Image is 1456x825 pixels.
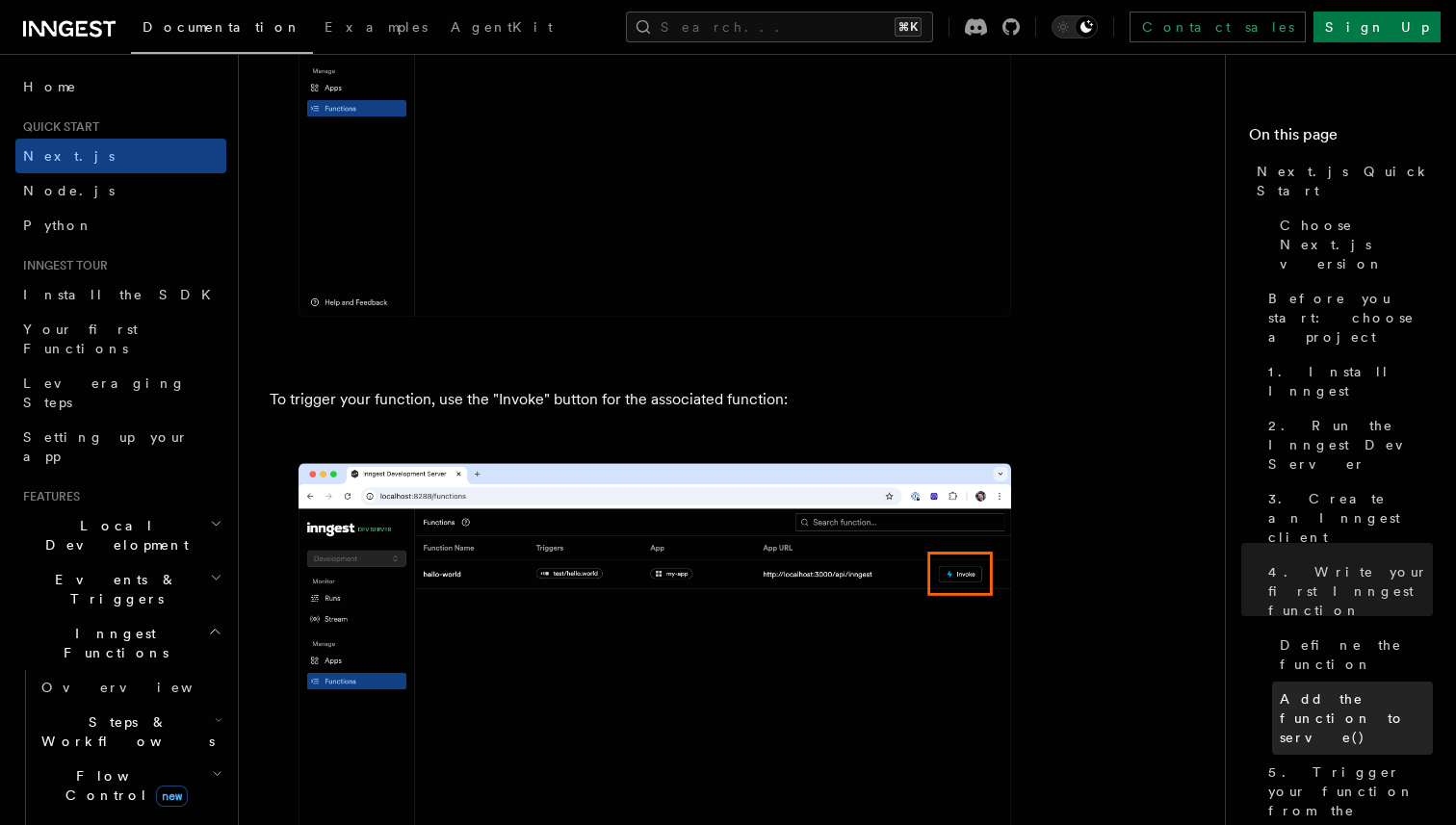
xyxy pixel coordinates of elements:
a: Next.js Quick Start [1249,154,1433,208]
span: AgentKit [451,19,553,35]
span: Home [23,77,77,96]
span: new [156,786,188,807]
a: 3. Create an Inngest client [1261,481,1433,554]
a: Python [15,208,226,243]
a: Sign Up [1313,12,1441,42]
span: Overview [41,680,240,695]
span: 4. Write your first Inngest function [1268,562,1433,620]
span: Before you start: choose a project [1268,289,1433,347]
span: Python [23,218,93,233]
p: To trigger your function, use the "Invoke" button for the associated function: [270,386,1040,413]
a: 2. Run the Inngest Dev Server [1261,408,1433,481]
span: Define the function [1280,635,1433,674]
span: Choose Next.js version [1280,216,1433,273]
span: Setting up your app [23,429,189,464]
a: Leveraging Steps [15,366,226,420]
span: Local Development [15,516,210,554]
a: Node.js [15,173,226,208]
span: Next.js [23,148,115,164]
a: Setting up your app [15,420,226,474]
button: Toggle dark mode [1052,15,1098,39]
a: Contact sales [1130,12,1306,42]
span: Inngest tour [15,258,108,273]
button: Local Development [15,508,226,562]
a: Next.js [15,139,226,173]
button: Search...⌘K [626,12,933,42]
a: Choose Next.js version [1272,208,1433,281]
span: Examples [325,19,428,35]
button: Inngest Functions [15,616,226,670]
span: Leveraging Steps [23,375,186,410]
span: Inngest Functions [15,624,208,662]
h4: On this page [1249,123,1433,154]
a: Before you start: choose a project [1261,281,1433,354]
a: Add the function to serve() [1272,682,1433,755]
span: 2. Run the Inngest Dev Server [1268,416,1433,474]
span: Install the SDK [23,287,222,302]
a: 1. Install Inngest [1261,354,1433,408]
span: Documentation [143,19,301,35]
span: Next.js Quick Start [1257,162,1433,200]
button: Events & Triggers [15,562,226,616]
a: Home [15,69,226,104]
span: Add the function to serve() [1280,689,1433,747]
a: Documentation [131,6,313,54]
span: Features [15,489,80,504]
span: Quick start [15,119,99,135]
span: Flow Control [34,766,212,805]
span: Your first Functions [23,322,138,356]
span: Node.js [23,183,115,198]
span: 1. Install Inngest [1268,362,1433,400]
a: Examples [313,6,439,52]
a: Define the function [1272,628,1433,682]
a: Install the SDK [15,277,226,312]
a: 4. Write your first Inngest function [1261,554,1433,628]
span: Steps & Workflows [34,712,215,751]
button: Steps & Workflows [34,705,226,759]
kbd: ⌘K [895,17,922,37]
a: Overview [34,670,226,705]
span: Events & Triggers [15,570,210,608]
button: Flow Controlnew [34,759,226,812]
a: AgentKit [439,6,564,52]
a: Your first Functions [15,312,226,366]
span: 3. Create an Inngest client [1268,489,1433,547]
